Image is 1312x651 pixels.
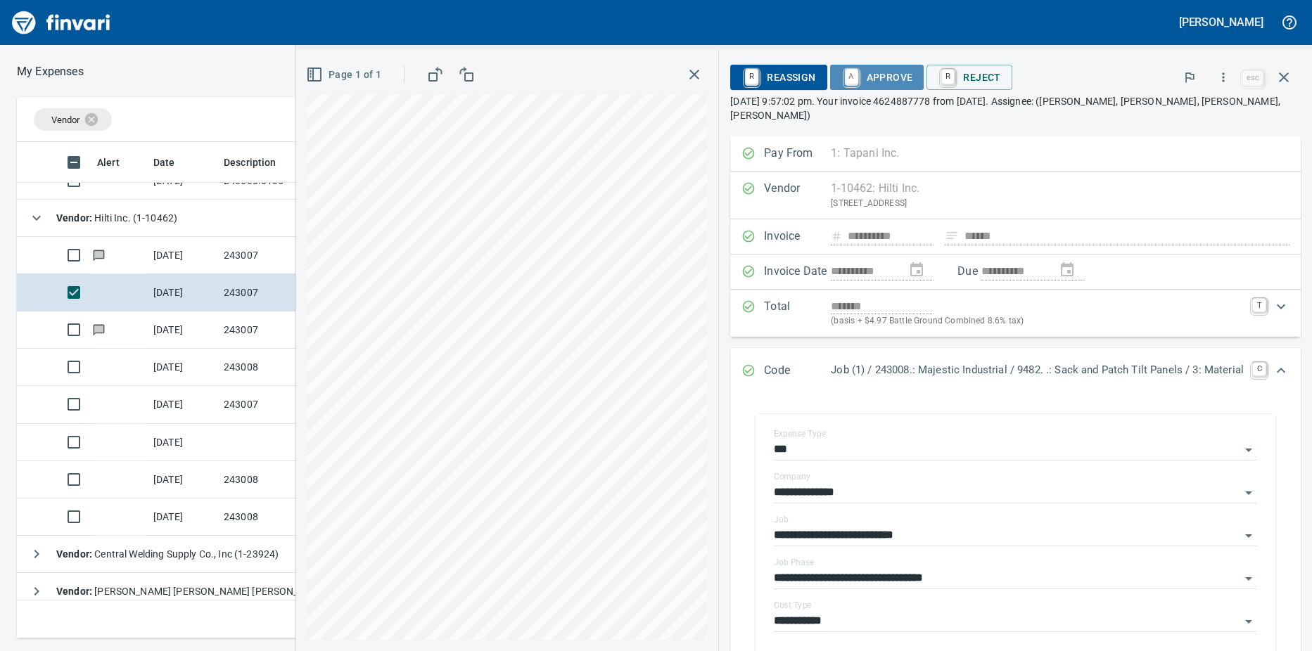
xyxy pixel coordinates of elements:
[17,63,84,80] p: My Expenses
[56,212,94,224] strong: Vendor :
[218,461,345,498] td: 243008
[153,154,175,171] span: Date
[926,65,1012,90] button: RReject
[91,325,106,334] span: Has messages
[148,386,218,423] td: [DATE]
[148,274,218,311] td: [DATE]
[1239,612,1259,631] button: Open
[741,65,815,89] span: Reassign
[303,62,387,88] button: Page 1 of 1
[224,154,276,171] span: Description
[774,515,789,524] label: Job
[56,212,177,224] span: Hilti Inc. (1-10462)
[148,498,218,536] td: [DATE]
[1208,62,1239,93] button: More
[1174,62,1205,93] button: Flag
[1252,298,1266,312] a: T
[764,362,831,380] p: Code
[218,274,345,311] td: 243007
[56,548,94,560] strong: Vendor :
[941,69,955,84] a: R
[218,349,345,386] td: 243008
[56,548,279,560] span: Central Welding Supply Co., Inc (1-23924)
[830,65,924,90] button: AApprove
[730,94,1301,122] p: [DATE] 9:57:02 pm. Your invoice 4624887778 from [DATE]. Assignee: ([PERSON_NAME], [PERSON_NAME], ...
[309,66,381,84] span: Page 1 of 1
[774,558,814,567] label: Job Phase
[148,461,218,498] td: [DATE]
[774,601,812,610] label: Cost Type
[1239,440,1259,460] button: Open
[730,348,1301,394] div: Expand
[91,250,106,259] span: Has messages
[51,115,79,125] span: Vendor
[1176,11,1267,33] button: [PERSON_NAME]
[56,586,94,597] strong: Vendor :
[1179,15,1263,30] h5: [PERSON_NAME]
[730,290,1301,337] div: Expand
[841,65,913,89] span: Approve
[148,311,218,349] td: [DATE]
[1239,60,1301,94] span: Close invoice
[831,362,1244,378] p: Job (1) / 243008.: Majestic Industrial / 9482. .: Sack and Patch Tilt Panels / 3: Material
[148,237,218,274] td: [DATE]
[56,584,419,596] span: [PERSON_NAME] [PERSON_NAME] [PERSON_NAME] + Rigging (1-10699)
[1252,362,1266,376] a: C
[938,65,1000,89] span: Reject
[774,430,826,438] label: Expense Type
[218,237,345,274] td: 243007
[148,349,218,386] td: [DATE]
[224,154,295,171] span: Description
[730,65,827,90] button: RReassign
[774,472,810,481] label: Company
[218,498,345,536] td: 243008
[218,311,345,349] td: 243007
[218,386,345,423] td: 243007
[1239,526,1259,546] button: Open
[34,108,112,131] div: Vendor
[148,424,218,461] td: [DATE]
[845,69,858,84] a: A
[1239,569,1259,588] button: Open
[153,154,193,171] span: Date
[97,154,138,171] span: Alert
[764,298,831,328] p: Total
[8,6,114,39] img: Finvari
[17,63,84,80] nav: breadcrumb
[1239,483,1259,503] button: Open
[745,69,758,84] a: R
[97,154,120,171] span: Alert
[831,314,1244,328] p: (basis + $4.97 Battle Ground Combined 8.6% tax)
[1242,70,1263,86] a: esc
